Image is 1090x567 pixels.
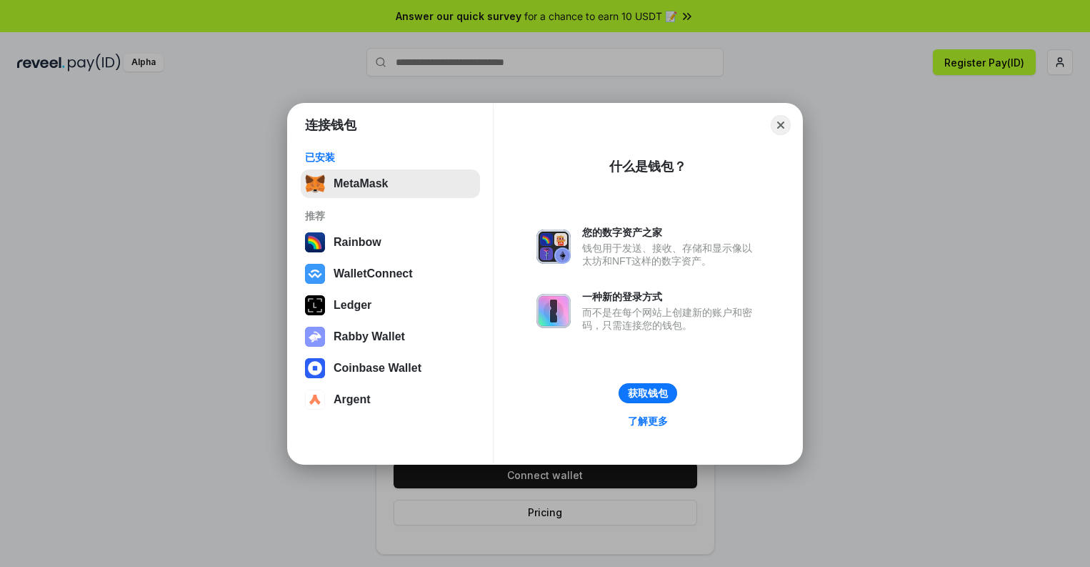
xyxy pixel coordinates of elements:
div: 已安装 [305,151,476,164]
div: WalletConnect [334,267,413,280]
div: 您的数字资产之家 [582,226,759,239]
img: svg+xml,%3Csvg%20xmlns%3D%22http%3A%2F%2Fwww.w3.org%2F2000%2Fsvg%22%20fill%3D%22none%22%20viewBox... [536,230,571,264]
img: svg+xml,%3Csvg%20width%3D%2228%22%20height%3D%2228%22%20viewBox%3D%220%200%2028%2028%22%20fill%3D... [305,264,325,284]
div: 推荐 [305,209,476,222]
a: 了解更多 [619,412,676,430]
div: 一种新的登录方式 [582,290,759,303]
button: Ledger [301,291,480,320]
img: svg+xml,%3Csvg%20xmlns%3D%22http%3A%2F%2Fwww.w3.org%2F2000%2Fsvg%22%20width%3D%2228%22%20height%3... [305,295,325,315]
button: Close [771,115,791,135]
div: 获取钱包 [628,387,668,400]
div: 什么是钱包？ [609,158,686,175]
button: Coinbase Wallet [301,354,480,383]
img: svg+xml,%3Csvg%20width%3D%2228%22%20height%3D%2228%22%20viewBox%3D%220%200%2028%2028%22%20fill%3D... [305,358,325,378]
img: svg+xml,%3Csvg%20fill%3D%22none%22%20height%3D%2233%22%20viewBox%3D%220%200%2035%2033%22%20width%... [305,174,325,194]
button: Argent [301,385,480,414]
div: 了解更多 [628,415,668,428]
div: 钱包用于发送、接收、存储和显示像以太坊和NFT这样的数字资产。 [582,242,759,267]
img: svg+xml,%3Csvg%20width%3D%2228%22%20height%3D%2228%22%20viewBox%3D%220%200%2028%2028%22%20fill%3D... [305,390,325,410]
img: svg+xml,%3Csvg%20xmlns%3D%22http%3A%2F%2Fwww.w3.org%2F2000%2Fsvg%22%20fill%3D%22none%22%20viewBox... [305,327,325,347]
button: Rainbow [301,228,480,257]
div: Argent [334,393,371,406]
div: Rabby Wallet [334,330,405,343]
div: 而不是在每个网站上创建新的账户和密码，只需连接您的钱包。 [582,306,759,332]
button: 获取钱包 [619,383,677,403]
img: svg+xml,%3Csvg%20xmlns%3D%22http%3A%2F%2Fwww.w3.org%2F2000%2Fsvg%22%20fill%3D%22none%22%20viewBox... [536,294,571,328]
div: Coinbase Wallet [334,362,421,375]
div: MetaMask [334,177,388,190]
button: MetaMask [301,169,480,198]
h1: 连接钱包 [305,117,356,134]
img: svg+xml,%3Csvg%20width%3D%22120%22%20height%3D%22120%22%20viewBox%3D%220%200%20120%20120%22%20fil... [305,232,325,252]
button: Rabby Wallet [301,322,480,351]
div: Rainbow [334,236,381,249]
button: WalletConnect [301,260,480,288]
div: Ledger [334,299,371,312]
